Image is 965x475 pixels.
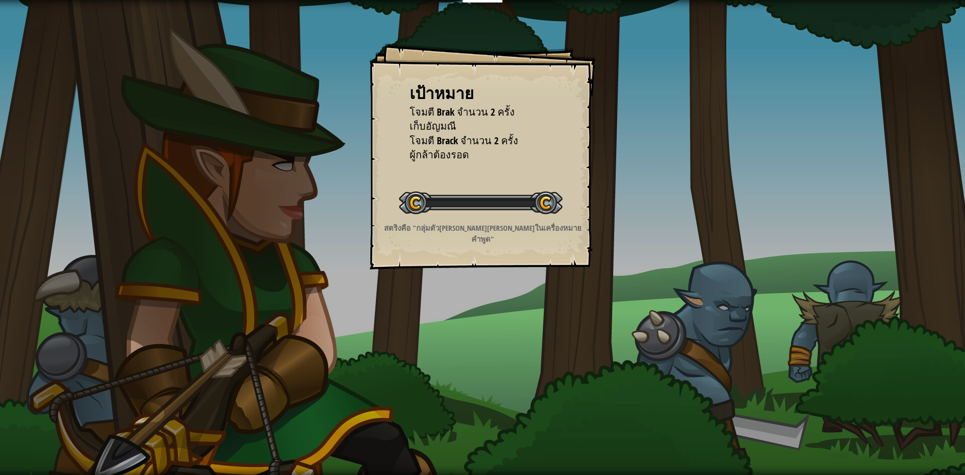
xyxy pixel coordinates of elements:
[410,82,555,105] div: เป้าหมาย
[410,134,518,147] span: โจมตี Brack จำนวน 2 ครั้ง
[397,105,553,120] li: โจมตี Brak จำนวน 2 ครั้ง
[410,148,469,161] span: ผู้กล้าต้องรอด
[397,148,553,162] li: ผู้กล้าต้องรอด
[410,105,515,119] span: โจมตี Brak จำนวน 2 ครั้ง
[397,134,553,148] li: โจมตี Brack จำนวน 2 ครั้ง
[382,223,584,244] p: สตริงคือ "กลุ่มตัว[PERSON_NAME][PERSON_NAME]ในเครื่องหมายคำพูด"
[397,119,553,134] li: เก็บอัญมณี
[410,119,456,133] span: เก็บอัญมณี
